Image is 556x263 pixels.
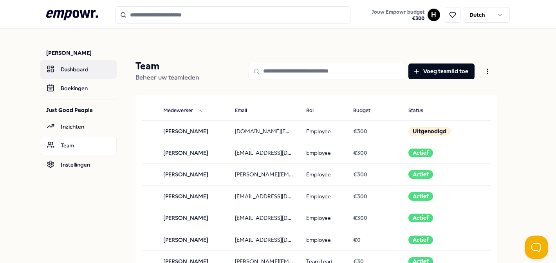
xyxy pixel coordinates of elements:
a: Dashboard [40,60,117,79]
input: Search for products, categories or subcategories [116,6,350,24]
div: Actief [408,192,433,201]
div: Actief [408,214,433,222]
td: Employee [300,120,347,142]
td: [DOMAIN_NAME][EMAIL_ADDRESS][DOMAIN_NAME] [229,120,300,142]
td: [PERSON_NAME] [157,164,228,185]
a: Jouw Empowr budget€300 [368,7,428,23]
td: [PERSON_NAME] [157,142,228,163]
a: Team [40,136,117,155]
a: Boekingen [40,79,117,98]
span: € 300 [372,15,424,22]
button: Medewerker [157,103,209,119]
td: [PERSON_NAME] [157,207,228,229]
a: Inzichten [40,117,117,136]
button: Voeg teamlid toe [408,63,475,79]
button: H [428,9,440,21]
span: € 300 [353,215,367,221]
td: [EMAIL_ADDRESS][DOMAIN_NAME] [229,207,300,229]
p: [PERSON_NAME] [46,49,117,57]
td: [PERSON_NAME] [157,120,228,142]
span: Jouw Empowr budget [372,9,424,15]
td: [EMAIL_ADDRESS][DOMAIN_NAME] [229,185,300,207]
button: Jouw Empowr budget€300 [370,7,426,23]
div: Actief [408,149,433,157]
p: Team [135,60,199,73]
td: [PERSON_NAME] [157,185,228,207]
a: Instellingen [40,155,117,174]
td: Employee [300,164,347,185]
span: € 300 [353,193,367,200]
div: Actief [408,170,433,179]
button: Open menu [478,63,497,79]
td: [EMAIL_ADDRESS][DOMAIN_NAME] [229,142,300,163]
button: Rol [300,103,329,119]
td: Employee [300,207,347,229]
td: Employee [300,185,347,207]
td: [PERSON_NAME][EMAIL_ADDRESS][DOMAIN_NAME] [229,164,300,185]
p: Just Good People [46,106,117,114]
span: € 300 [353,128,367,134]
iframe: Help Scout Beacon - Open [525,236,548,259]
td: Employee [300,142,347,163]
span: € 300 [353,150,367,156]
span: Beheer uw teamleden [135,74,199,81]
div: Uitgenodigd [408,127,451,136]
button: Status [402,103,439,119]
button: Email [229,103,263,119]
button: Budget [347,103,386,119]
span: € 300 [353,171,367,178]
